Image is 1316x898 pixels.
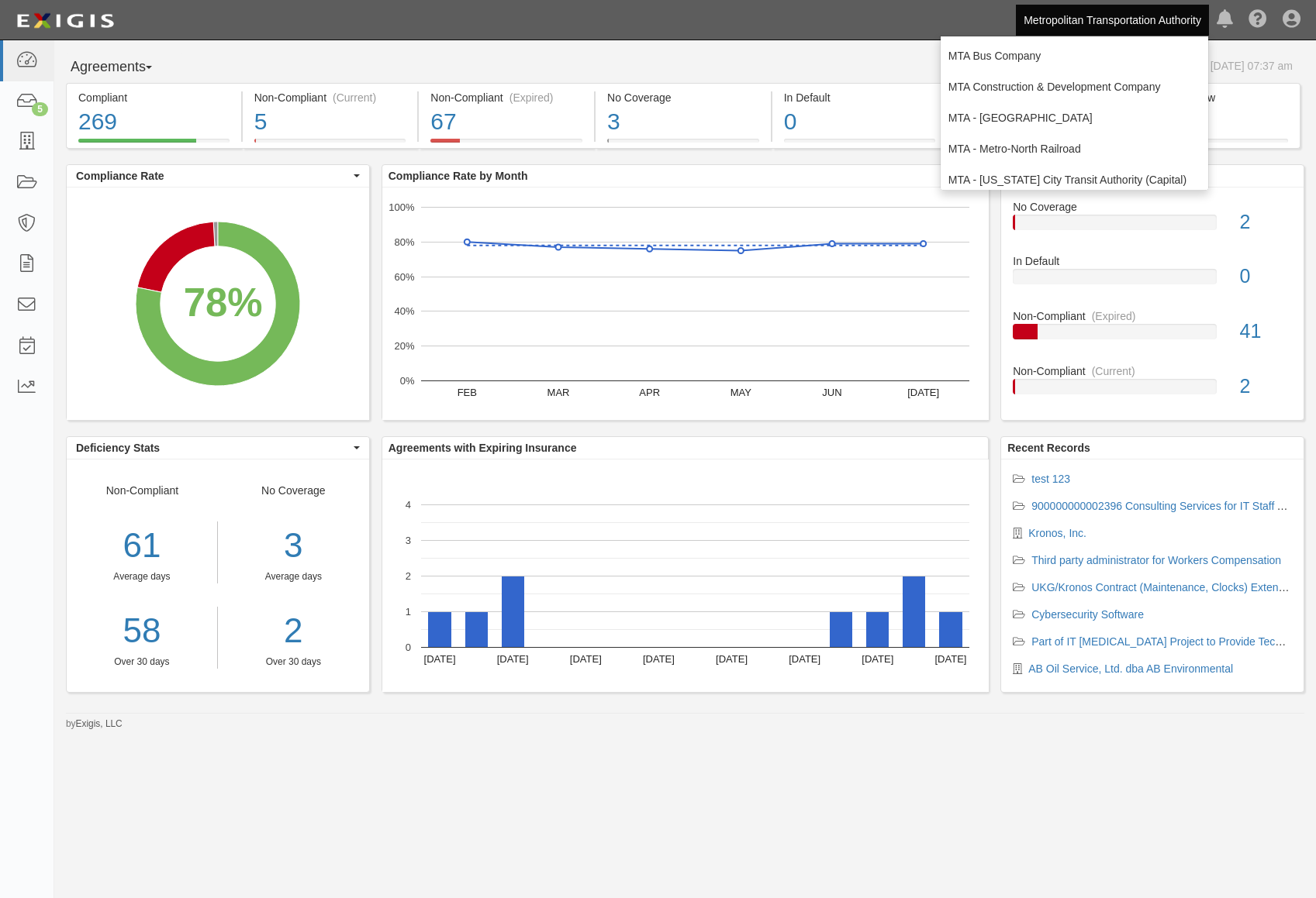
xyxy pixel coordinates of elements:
[1031,554,1281,566] a: Third party administrator for Workers Compensation
[1013,253,1292,308] a: In Default0
[1228,318,1304,346] div: 41
[406,535,411,546] text: 3
[1137,90,1288,105] div: Pending Review
[430,105,582,139] div: 67
[941,133,1208,164] a: MTA - Metro-North Railroad
[639,387,660,398] text: APR
[254,90,406,105] div: Non-Compliant (Current)
[1013,199,1292,254] a: No Coverage2
[218,483,369,669] div: No Coverage
[66,52,182,83] button: Agreements
[399,375,414,387] text: 0%
[716,653,748,665] text: [DATE]
[76,440,350,456] span: Deficiency Stats
[76,718,123,729] a: Exigis, LLC
[1001,199,1304,215] div: No Coverage
[784,90,936,105] div: In Default
[1031,473,1070,485] a: test 123
[394,236,414,248] text: 80%
[1028,662,1233,675] a: AB Oil Service, Ltd. dba AB Environmental
[1137,105,1288,139] div: 2
[1031,608,1144,621] a: Cybersecurity Software
[789,653,820,665] text: [DATE]
[1031,581,1298,594] a: UKG/Kronos Contract (Maintenance, Clocks) Extension
[496,653,528,665] text: [DATE]
[862,653,893,665] text: [DATE]
[1228,208,1304,236] div: 2
[457,387,476,398] text: FEB
[230,570,357,583] div: Average days
[1228,373,1304,401] div: 2
[67,521,217,570] div: 61
[78,105,230,139] div: 269
[907,387,939,398] text: [DATE]
[822,387,841,398] text: JUN
[333,90,376,105] div: (Current)
[406,499,411,511] text: 4
[389,201,415,213] text: 100%
[67,570,217,583] div: Average days
[394,270,414,282] text: 60%
[394,305,414,317] text: 40%
[382,459,989,692] svg: A chart.
[406,606,411,618] text: 1
[607,105,759,139] div: 3
[67,165,369,187] button: Compliance Rate
[1007,442,1090,454] b: Recent Records
[76,168,350,184] span: Compliance Rate
[67,607,217,655] a: 58
[1228,263,1304,291] div: 0
[1016,5,1209,36] a: Metropolitan Transportation Authority
[1092,363,1135,379] div: (Current)
[389,170,528,182] b: Compliance Rate by Month
[406,570,411,582] text: 2
[730,387,751,398] text: MAY
[394,340,414,352] text: 20%
[643,653,675,665] text: [DATE]
[941,164,1208,195] a: MTA - [US_STATE] City Transit Authority (Capital)
[547,387,569,398] text: MAR
[389,442,577,454] b: Agreements with Expiring Insurance
[941,71,1208,102] a: MTA Construction & Development Company
[941,102,1208,133] a: MTA - [GEOGRAPHIC_DATA]
[78,90,230,105] div: Compliant
[67,483,218,669] div: Non-Compliant
[772,139,948,151] a: In Default0
[1183,58,1293,74] div: As of [DATE] 07:37 am
[1001,253,1304,269] div: In Default
[254,105,406,139] div: 5
[423,653,455,665] text: [DATE]
[419,139,594,151] a: Non-Compliant(Expired)67
[784,105,936,139] div: 0
[67,655,217,669] div: Over 30 days
[1092,308,1136,324] div: (Expired)
[430,90,582,105] div: Non-Compliant (Expired)
[382,188,989,420] svg: A chart.
[1125,139,1300,151] a: Pending Review2
[230,655,357,669] div: Over 30 days
[12,7,119,35] img: Logo
[32,102,48,116] div: 5
[509,90,554,105] div: (Expired)
[1013,308,1292,363] a: Non-Compliant(Expired)41
[941,40,1208,71] a: MTA Bus Company
[1001,363,1304,379] div: Non-Compliant
[570,653,602,665] text: [DATE]
[67,437,369,459] button: Deficiency Stats
[230,521,357,570] div: 3
[1001,308,1304,324] div: Non-Compliant
[934,653,966,665] text: [DATE]
[1028,527,1086,539] a: Kronos, Inc.
[184,274,263,331] div: 78%
[1013,363,1292,407] a: Non-Compliant(Current)2
[66,139,241,151] a: Compliant269
[230,607,357,655] a: 2
[66,717,123,731] small: by
[1249,11,1267,29] i: Help Center - Complianz
[67,188,369,420] svg: A chart.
